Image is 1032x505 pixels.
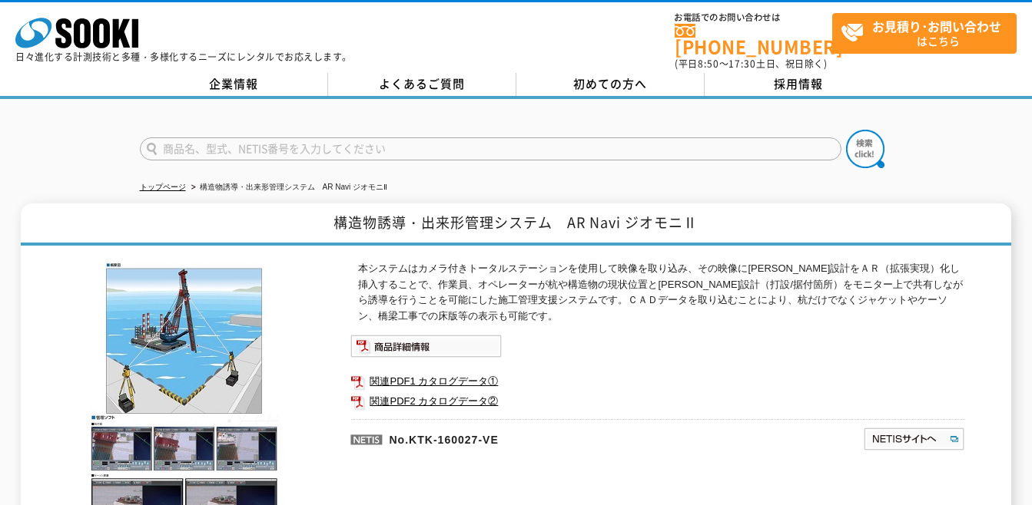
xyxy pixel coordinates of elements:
img: 商品詳細情報システム [350,335,502,358]
span: 17:30 [728,57,756,71]
a: [PHONE_NUMBER] [675,24,832,55]
a: 関連PDF1 カタログデータ① [350,371,965,391]
a: よくあるご質問 [328,73,516,96]
a: お見積り･お問い合わせはこちら [832,13,1017,54]
p: 本システムはカメラ付きトータルステーションを使用して映像を取り込み、その映像に[PERSON_NAME]設計をＡＲ（拡張実現）化し挿入することで、作業員、オペレーターが杭や構造物の現状位置と[P... [358,261,965,325]
img: NETISサイトへ [863,427,965,451]
a: 関連PDF2 カタログデータ② [350,391,965,411]
a: トップページ [140,183,186,191]
a: 企業情報 [140,73,328,96]
span: 8:50 [698,57,719,71]
h1: 構造物誘導・出来形管理システム AR Navi ジオモニⅡ [21,203,1011,246]
span: (平日 ～ 土日、祝日除く) [675,57,827,71]
a: 採用情報 [705,73,893,96]
span: 初めての方へ [573,75,647,92]
li: 構造物誘導・出来形管理システム AR Navi ジオモニⅡ [188,180,387,196]
input: 商品名、型式、NETIS番号を入力してください [140,137,841,160]
a: 商品詳細情報システム [350,343,502,355]
img: btn_search.png [846,130,884,168]
strong: お見積り･お問い合わせ [872,17,1001,35]
p: 日々進化する計測技術と多種・多様化するニーズにレンタルでお応えします。 [15,52,352,61]
span: お電話でのお問い合わせは [675,13,832,22]
span: はこちら [841,14,1016,52]
p: No.KTK-160027-VE [350,419,715,456]
a: 初めての方へ [516,73,705,96]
